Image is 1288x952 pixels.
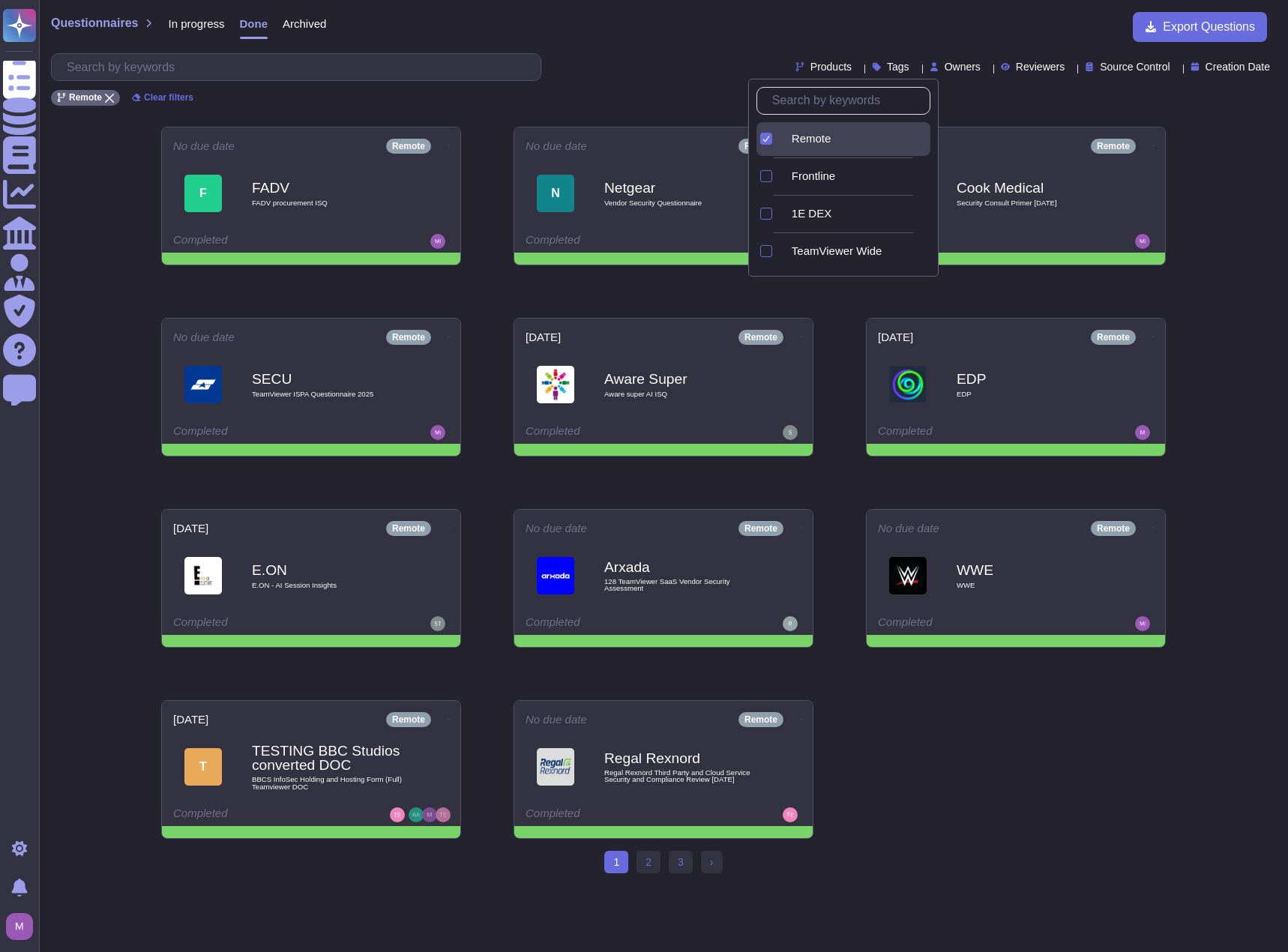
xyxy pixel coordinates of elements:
div: Remote [1091,521,1136,536]
input: Search by keywords [765,88,930,114]
div: Remote [386,521,431,536]
span: Remote [792,132,831,145]
div: Remote [1091,330,1136,345]
b: EDP [957,372,1107,386]
img: user [1135,616,1150,631]
div: N [537,175,574,212]
span: EDP [957,391,1107,398]
div: Completed [878,234,1062,249]
img: user [390,807,405,822]
span: [DATE] [173,522,208,534]
img: Logo [537,748,574,786]
span: 128 TeamViewer SaaS Vendor Security Assessment [604,578,754,592]
img: Logo [184,557,222,594]
img: user [409,807,424,822]
span: Owners [945,61,981,72]
span: Vendor Security Questionnaire [604,199,754,207]
span: Reviewers [1016,61,1065,72]
button: user [3,910,43,943]
span: Aware super AI ISQ [604,391,754,398]
span: 1E DEX [792,207,831,220]
span: › [710,856,714,868]
div: Remote [738,521,783,536]
div: Completed [173,616,357,631]
img: user [430,234,445,249]
div: Completed [526,234,709,249]
div: TeamViewer Wide [780,243,786,260]
b: WWE [957,563,1107,577]
img: user [783,807,798,822]
span: Source Control [1100,61,1170,72]
span: 1 [604,851,628,873]
div: Remote [1091,139,1136,154]
img: user [430,425,445,440]
img: user [783,616,798,631]
span: In progress [168,18,224,29]
div: Completed [526,425,709,440]
span: WWE [957,582,1107,589]
div: Remote [792,132,924,145]
span: Remote [69,93,102,102]
img: Logo [537,557,574,594]
img: user [1135,425,1150,440]
div: T [184,748,222,786]
img: user [783,425,798,440]
div: Completed [173,807,357,822]
div: TeamViewer Wide [792,244,924,258]
div: TeamViewer Wide [780,235,930,268]
span: Questionnaires [51,17,138,29]
div: Remote [386,139,431,154]
span: Export Questions [1163,21,1255,33]
div: Frontline [780,168,786,185]
b: FADV [252,181,402,195]
span: FADV procurement ISQ [252,199,402,207]
span: E.ON - AI Session Insights [252,582,402,589]
div: Completed [173,234,357,249]
div: 1E DEX [792,207,924,220]
span: Tags [887,61,909,72]
div: Completed [878,616,1062,631]
span: No due date [526,522,587,534]
div: Remote [386,712,431,727]
img: Logo [889,557,927,594]
span: Done [240,18,268,29]
div: Remote [386,330,431,345]
b: Netgear [604,181,754,195]
span: No due date [526,140,587,151]
img: user [1135,234,1150,249]
div: F [184,175,222,212]
span: [DATE] [173,714,208,725]
span: TeamViewer ISPA Questionnaire 2025 [252,391,402,398]
div: Completed [173,425,357,440]
span: Regal Rexnord Third Party and Cloud Service Security and Compliance Review [DATE] [604,769,754,783]
div: Remote [780,122,930,156]
span: No due date [526,714,587,725]
div: Remote [738,712,783,727]
span: Creation Date [1206,61,1270,72]
img: user [422,807,437,822]
span: Frontline [792,169,835,183]
div: Frontline [780,160,930,193]
input: Search by keywords [59,54,541,80]
img: user [6,913,33,940]
span: [DATE] [526,331,561,343]
img: user [436,807,451,822]
span: Security Consult Primer [DATE] [957,199,1107,207]
div: Frontline [792,169,924,183]
span: Products [810,61,852,72]
div: Completed [878,425,1062,440]
a: 3 [669,851,693,873]
div: Remote [738,139,783,154]
span: No due date [173,140,235,151]
img: Logo [537,366,574,403]
img: user [430,616,445,631]
a: 2 [637,851,660,873]
span: Archived [283,18,326,29]
div: Remote [738,330,783,345]
b: Aware Super [604,372,754,386]
b: Regal Rexnord [604,751,754,765]
div: Remote [780,130,786,148]
span: No due date [878,522,939,534]
span: BBCS InfoSec Holding and Hosting Form (Full) Teamviewer DOC [252,776,402,790]
span: Clear filters [144,93,193,102]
